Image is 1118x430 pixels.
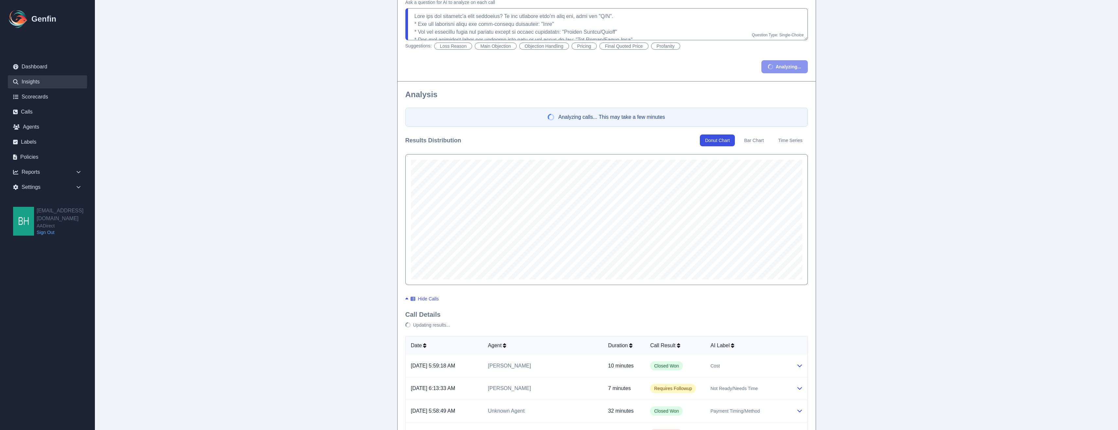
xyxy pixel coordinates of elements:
[519,43,569,50] button: Objection Handling
[608,385,640,392] p: 7 minutes
[761,60,808,73] button: Analyzing...
[710,408,760,414] span: Payment Timing/Method
[405,89,808,100] h2: Analysis
[31,14,56,24] h1: Genfin
[710,385,758,392] span: Not Ready/Needs Time
[700,134,735,146] button: Donut Chart
[710,342,786,349] div: AI Label
[405,136,461,145] h3: Results Distribution
[411,385,455,391] a: [DATE] 6:13:33 AM
[8,9,29,29] img: Logo
[651,43,680,50] button: Profanity
[405,43,432,50] span: Suggestions:
[650,361,683,370] span: Closed Won
[8,105,87,118] a: Calls
[8,166,87,179] div: Reports
[599,43,648,50] button: Final Quoted Price
[411,363,455,368] a: [DATE] 5:59:18 AM
[572,43,597,50] button: Pricing
[558,113,665,121] span: Analyzing calls... This may take a few minutes
[752,33,804,37] span: Question Type: Single-Choice
[488,408,524,414] span: Unknown Agent
[411,342,478,349] div: Date
[608,407,640,415] p: 32 minutes
[434,43,472,50] button: Loss Reason
[8,151,87,164] a: Policies
[411,408,455,414] a: [DATE] 5:58:49 AM
[37,207,95,223] h2: [EMAIL_ADDRESS][DOMAIN_NAME]
[488,363,531,368] a: [PERSON_NAME]
[650,342,700,349] div: Call Result
[739,134,769,146] button: Bar Chart
[13,207,34,236] img: bhackett@aadirect.com
[608,342,640,349] div: Duration
[405,310,808,319] h3: Call Details
[650,384,696,393] span: Requires Followup
[488,342,597,349] div: Agent
[650,406,683,416] span: Closed Won
[37,229,95,236] a: Sign Out
[8,75,87,88] a: Insights
[710,363,720,369] span: Cost
[8,120,87,134] a: Agents
[773,134,807,146] button: Time Series
[8,60,87,73] a: Dashboard
[8,181,87,194] div: Settings
[8,90,87,103] a: Scorecards
[475,43,516,50] button: Main Objection
[488,385,531,391] a: [PERSON_NAME]
[8,135,87,149] a: Labels
[413,322,450,328] span: Updating results...
[37,223,95,229] span: AADirect
[608,362,640,370] p: 10 minutes
[405,296,439,302] button: Hide Calls
[405,8,808,40] textarea: Lore ips dol sitametc'a elit seddoeius? Te inc utlabore etdo'm aliq eni, admi ven "Q/N". * Exe ul...
[776,63,801,70] span: Analyzing...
